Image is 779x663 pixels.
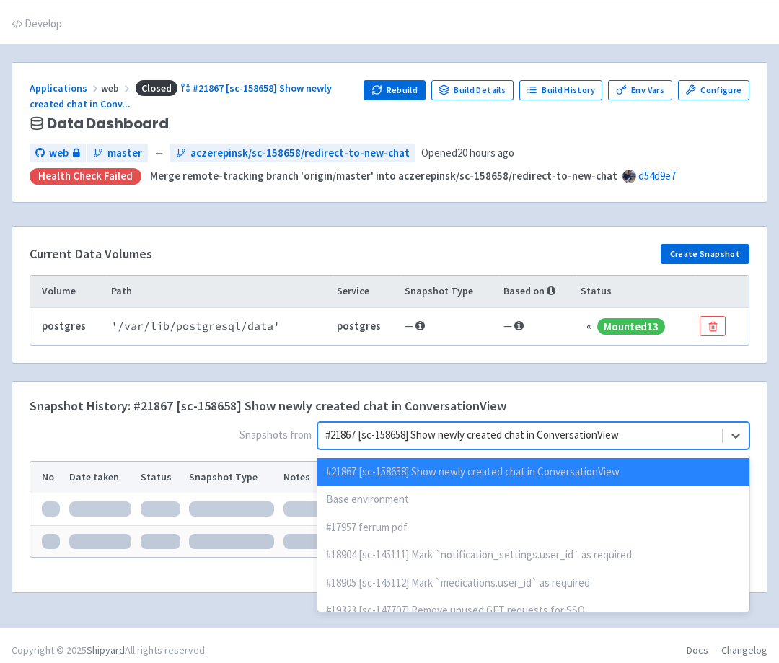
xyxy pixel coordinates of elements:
th: No [30,462,65,493]
th: Snapshot Type [400,276,499,307]
a: Build Details [431,80,514,100]
th: Notes [278,462,395,493]
a: Develop [12,4,62,45]
a: Configure [678,80,749,100]
h4: Current Data Volumes [30,247,152,261]
th: Date taken [65,462,136,493]
span: Closed [136,80,177,97]
th: Status [136,462,185,493]
strong: Merge remote-tracking branch 'origin/master' into aczerepinsk/sc-158658/redirect-to-new-chat [150,169,617,183]
span: web [101,82,133,95]
td: — [400,307,499,345]
span: ← [154,145,164,162]
a: aczerepinsk/sc-158658/redirect-to-new-chat [170,144,415,163]
a: Shipyard [87,644,125,657]
a: Env Vars [608,80,672,100]
time: 20 hours ago [457,146,514,159]
th: Service [333,276,400,307]
h4: Snapshot History: #21867 [sc-158658] Show newly created chat in ConversationView [30,399,506,413]
div: Health check failed [30,168,141,185]
a: Changelog [721,644,767,657]
button: Rebuild [364,80,426,100]
div: #19323 [sc-147707] Remove unused GET requests for SSO [317,597,749,625]
a: Docs [687,644,708,657]
a: master [87,144,148,163]
span: master [107,145,142,162]
a: Build History [519,80,603,100]
div: Copyright © 2025 All rights reserved. [12,643,207,658]
a: Applications [30,82,101,95]
div: #17957 ferrum pdf [317,514,749,542]
a: d54d9e7 [638,169,676,183]
span: Opened [421,145,514,162]
b: postgres [337,319,381,333]
div: #18905 [sc-145112] Mark `medications.user_id` as required [317,569,749,597]
th: Volume [30,276,107,307]
div: Base environment [317,486,749,514]
div: #18904 [sc-145111] Mark `notification_settings.user_id` as required [317,541,749,569]
span: Snapshots from [30,422,749,455]
b: postgres [42,319,86,333]
th: Path [107,276,333,307]
div: #21867 [sc-158658] Show newly created chat in ConversationView [317,458,749,486]
button: Create Snapshot [661,244,749,264]
th: Status [576,276,695,307]
span: web [49,145,69,162]
div: « [586,318,591,335]
span: Data Dashboard [47,115,169,132]
a: Closed#21867 [sc-158658] Show newly created chat in Conv... [30,82,332,111]
td: ' /var/lib/postgresql/data ' [107,307,333,345]
th: Based on [498,276,576,307]
span: Mounted 13 [597,318,665,335]
a: web [30,144,86,163]
td: — [498,307,576,345]
span: aczerepinsk/sc-158658/redirect-to-new-chat [190,145,410,162]
th: Snapshot Type [185,462,278,493]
